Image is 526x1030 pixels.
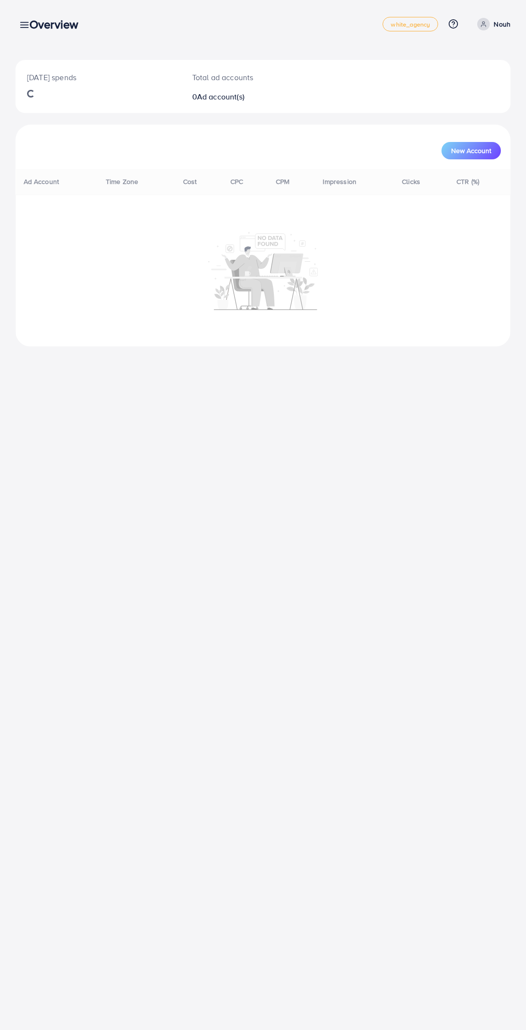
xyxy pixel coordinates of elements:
a: Nouh [473,18,511,30]
span: Ad account(s) [197,91,244,102]
a: white_agency [383,17,438,31]
p: Total ad accounts [192,71,293,83]
h2: 0 [192,92,293,101]
span: New Account [451,147,491,154]
span: white_agency [391,21,430,28]
p: Nouh [494,18,511,30]
h3: Overview [29,17,86,31]
p: [DATE] spends [27,71,169,83]
button: New Account [441,142,501,159]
